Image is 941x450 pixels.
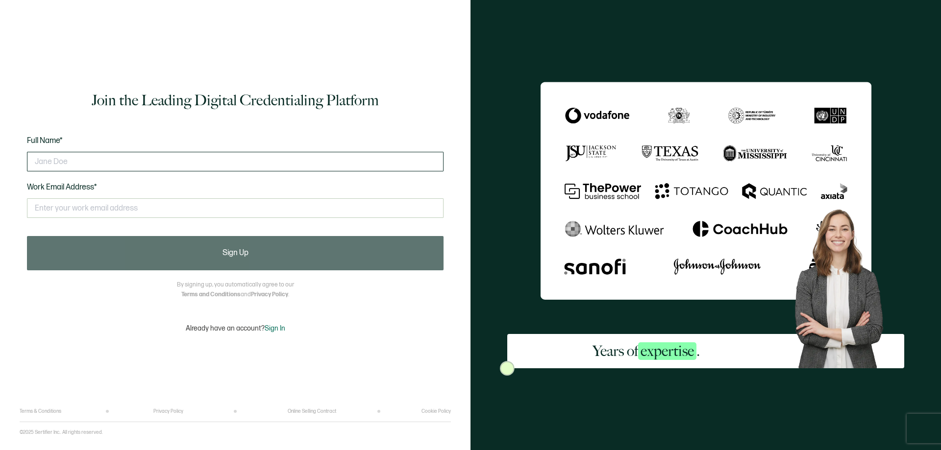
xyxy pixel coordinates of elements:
[593,341,700,361] h2: Years of .
[251,291,288,298] a: Privacy Policy
[785,201,904,368] img: Sertifier Signup - Years of <span class="strong-h">expertise</span>. Hero
[153,408,183,414] a: Privacy Policy
[20,429,103,435] p: ©2025 Sertifier Inc.. All rights reserved.
[177,280,294,300] p: By signing up, you automatically agree to our and .
[638,342,696,360] span: expertise
[265,324,285,332] span: Sign In
[27,183,97,192] span: Work Email Address*
[223,249,248,257] span: Sign Up
[27,236,444,270] button: Sign Up
[500,361,515,376] img: Sertifier Signup
[27,152,444,171] input: Jane Doe
[27,198,444,218] input: Enter your work email address
[92,91,379,110] h1: Join the Leading Digital Credentialing Platform
[20,408,61,414] a: Terms & Conditions
[541,82,871,300] img: Sertifier Signup - Years of <span class="strong-h">expertise</span>.
[181,291,241,298] a: Terms and Conditions
[421,408,451,414] a: Cookie Policy
[288,408,336,414] a: Online Selling Contract
[186,324,285,332] p: Already have an account?
[27,136,63,145] span: Full Name*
